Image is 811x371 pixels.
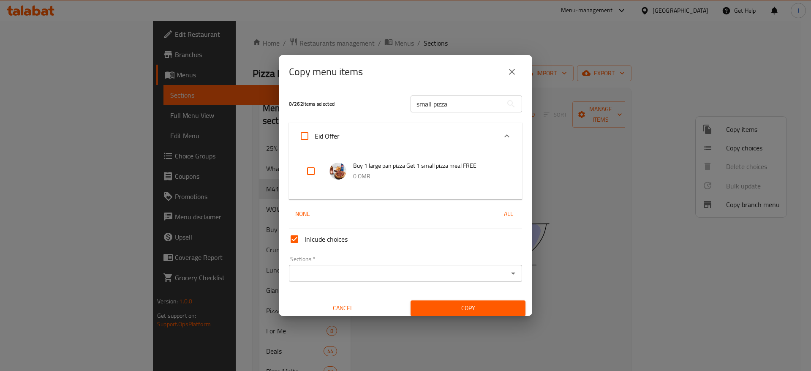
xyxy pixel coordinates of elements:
span: Inlcude choices [305,234,348,244]
button: None [289,206,316,222]
img: Buy 1 large pan pizza Get 1 small pizza meal FREE [329,163,346,180]
input: Select section [291,267,506,279]
label: Acknowledge [294,126,340,146]
span: None [292,209,313,219]
span: Eid Offer [315,130,340,142]
span: Buy 1 large pan pizza Get 1 small pizza meal FREE [353,161,505,171]
div: Expand [289,150,522,199]
input: Search in items [411,95,503,112]
span: Cancel [289,303,397,314]
h5: 0 / 262 items selected [289,101,400,108]
button: Open [507,267,519,279]
span: Copy [417,303,519,314]
button: close [502,62,522,82]
button: Copy [411,300,525,316]
button: All [495,206,522,222]
div: Expand [289,123,522,150]
p: 0 OMR [353,171,505,182]
h2: Copy menu items [289,65,363,79]
span: All [498,209,519,219]
button: Cancel [286,300,400,316]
